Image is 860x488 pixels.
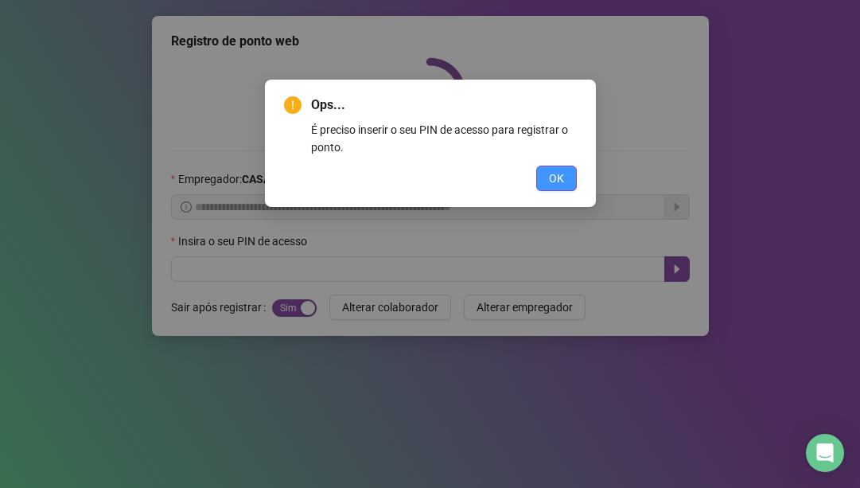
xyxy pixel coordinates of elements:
div: Open Intercom Messenger [806,434,844,472]
div: É preciso inserir o seu PIN de acesso para registrar o ponto. [311,121,577,156]
button: OK [536,166,577,191]
span: exclamation-circle [284,96,302,114]
span: OK [549,170,564,187]
span: Ops... [311,96,577,115]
